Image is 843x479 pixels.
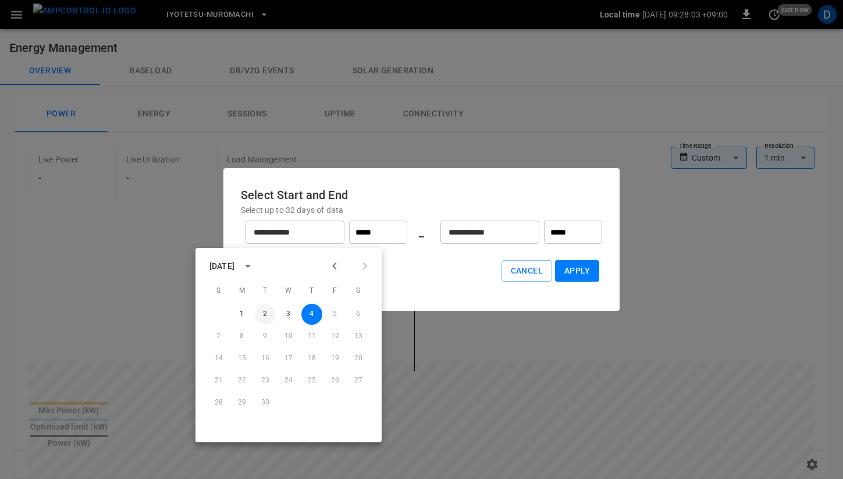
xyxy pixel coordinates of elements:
span: Sunday [208,279,229,303]
span: Tuesday [255,279,276,303]
span: Saturday [348,279,369,303]
span: Friday [325,279,346,303]
button: calendar view is open, switch to year view [238,256,258,276]
p: Select up to 32 days of data [241,204,602,216]
span: Thursday [301,279,322,303]
div: [DATE] [209,260,234,272]
span: Monday [232,279,252,303]
button: 1 [232,304,252,325]
button: Apply [555,260,599,282]
button: 4 [301,304,322,325]
span: Wednesday [278,279,299,303]
h6: _ [419,223,424,242]
button: Previous month [325,256,344,276]
button: Cancel [501,260,552,282]
button: 2 [255,304,276,325]
h6: Select Start and End [241,186,602,204]
button: 3 [278,304,299,325]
